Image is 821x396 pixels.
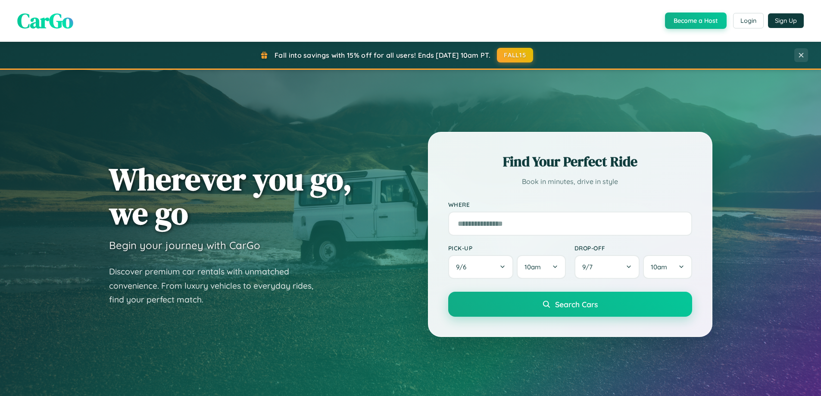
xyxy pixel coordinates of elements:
[109,162,352,230] h1: Wherever you go, we go
[448,175,692,188] p: Book in minutes, drive in style
[497,48,533,62] button: FALL15
[448,152,692,171] h2: Find Your Perfect Ride
[109,265,325,307] p: Discover premium car rentals with unmatched convenience. From luxury vehicles to everyday rides, ...
[109,239,260,252] h3: Begin your journey with CarGo
[17,6,73,35] span: CarGo
[275,51,490,59] span: Fall into savings with 15% off for all users! Ends [DATE] 10am PT.
[651,263,667,271] span: 10am
[448,244,566,252] label: Pick-up
[582,263,597,271] span: 9 / 7
[555,299,598,309] span: Search Cars
[456,263,471,271] span: 9 / 6
[574,244,692,252] label: Drop-off
[733,13,764,28] button: Login
[448,292,692,317] button: Search Cars
[524,263,541,271] span: 10am
[574,255,640,279] button: 9/7
[448,201,692,208] label: Where
[665,12,727,29] button: Become a Host
[643,255,692,279] button: 10am
[517,255,565,279] button: 10am
[768,13,804,28] button: Sign Up
[448,255,514,279] button: 9/6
